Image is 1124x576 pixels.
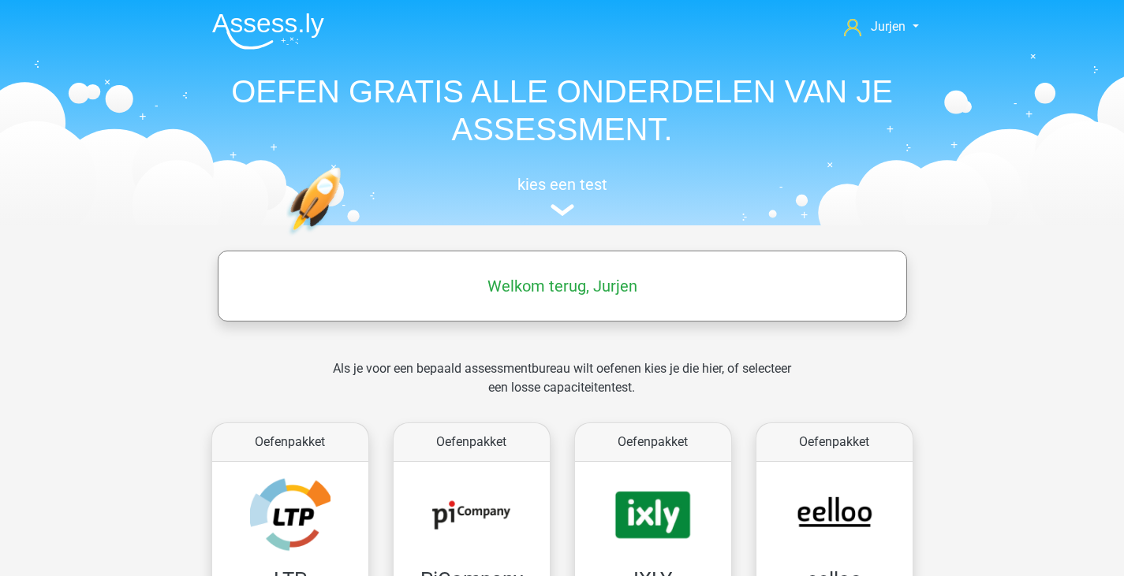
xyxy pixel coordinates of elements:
[200,175,925,217] a: kies een test
[838,17,924,36] a: Jurjen
[286,167,402,310] img: oefenen
[551,204,574,216] img: assessment
[200,72,925,148] h1: OEFEN GRATIS ALLE ONDERDELEN VAN JE ASSESSMENT.
[200,175,925,194] h5: kies een test
[212,13,324,50] img: Assessly
[226,277,899,295] h5: Welkom terug, Jurjen
[320,359,804,416] div: Als je voor een bepaald assessmentbureau wilt oefenen kies je die hier, of selecteer een losse ca...
[871,19,906,34] span: Jurjen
